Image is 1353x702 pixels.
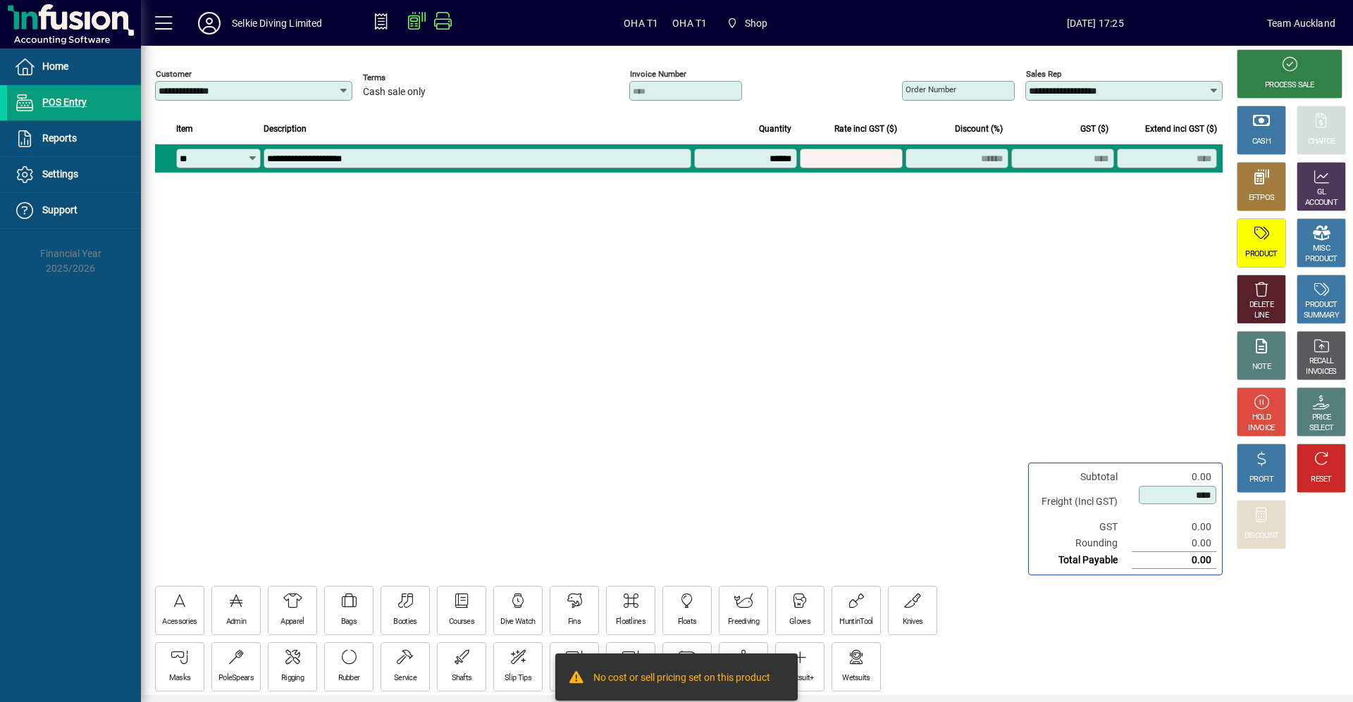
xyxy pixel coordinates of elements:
div: Knives [903,617,923,627]
td: Freight (Incl GST) [1034,485,1132,519]
div: PRODUCT [1305,300,1337,311]
a: Home [7,49,141,84]
div: DELETE [1249,300,1273,311]
div: Wetsuits [842,673,870,684]
a: Support [7,193,141,228]
span: Rate incl GST ($) [834,121,897,137]
span: Description [264,121,307,137]
span: Item [176,121,193,137]
div: MISC [1313,244,1330,254]
td: 0.00 [1132,535,1216,552]
td: 0.00 [1132,469,1216,485]
div: Masks [169,673,191,684]
div: INVOICES [1306,367,1336,377]
div: PoleSpears [218,673,254,684]
div: Courses [449,617,474,627]
div: Rigging [281,673,304,684]
div: RECALL [1309,356,1334,367]
div: Selkie Diving Limited [232,12,323,35]
span: Terms [363,73,447,82]
div: RESET [1311,475,1332,485]
div: Slip Tips [505,673,531,684]
td: Total Payable [1034,552,1132,569]
div: No cost or sell pricing set on this product [593,670,770,687]
span: Settings [42,168,78,180]
span: POS Entry [42,96,87,108]
div: Shafts [452,673,472,684]
div: HuntinTool [839,617,872,627]
div: SUMMARY [1304,311,1339,321]
div: Admin [226,617,247,627]
span: OHA T1 [624,12,658,35]
div: Fins [568,617,581,627]
div: Floatlines [616,617,645,627]
div: LINE [1254,311,1268,321]
div: DISCOUNT [1244,531,1278,541]
mat-label: Invoice number [630,69,686,79]
a: Settings [7,157,141,192]
div: PROFIT [1249,475,1273,485]
div: Apparel [280,617,304,627]
div: EFTPOS [1249,193,1275,203]
span: Shop [745,12,768,35]
span: [DATE] 17:25 [924,12,1267,35]
button: Profile [187,11,232,36]
div: SELECT [1309,423,1334,434]
mat-label: Order number [906,84,956,94]
span: Support [42,204,78,215]
span: Cash sale only [363,87,426,98]
span: Shop [721,11,773,36]
div: Booties [393,617,416,627]
mat-label: Customer [156,69,192,79]
span: Quantity [759,121,791,137]
span: Discount (%) [955,121,1003,137]
div: PRICE [1312,413,1331,423]
td: 0.00 [1132,519,1216,535]
span: Reports [42,132,77,144]
div: CHARGE [1308,137,1335,147]
td: GST [1034,519,1132,535]
span: OHA T1 [672,12,707,35]
div: Rubber [338,673,360,684]
div: INVOICE [1248,423,1274,434]
mat-label: Sales rep [1026,69,1061,79]
div: PROCESS SALE [1265,80,1314,91]
div: PRODUCT [1245,249,1277,260]
td: Rounding [1034,535,1132,552]
div: NOTE [1252,362,1271,372]
a: Reports [7,121,141,156]
div: Freediving [728,617,759,627]
div: Bags [341,617,357,627]
td: 0.00 [1132,552,1216,569]
div: ACCOUNT [1305,198,1337,208]
span: Home [42,61,68,72]
div: HOLD [1252,413,1271,423]
div: Team Auckland [1267,12,1335,35]
span: Extend incl GST ($) [1145,121,1217,137]
div: PRODUCT [1305,254,1337,265]
div: Floats [678,617,697,627]
div: Service [394,673,416,684]
div: Wetsuit+ [786,673,813,684]
div: Dive Watch [500,617,535,627]
div: Gloves [789,617,810,627]
td: Subtotal [1034,469,1132,485]
div: GL [1317,187,1326,198]
span: GST ($) [1080,121,1108,137]
div: Acessories [162,617,197,627]
div: CASH [1252,137,1271,147]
